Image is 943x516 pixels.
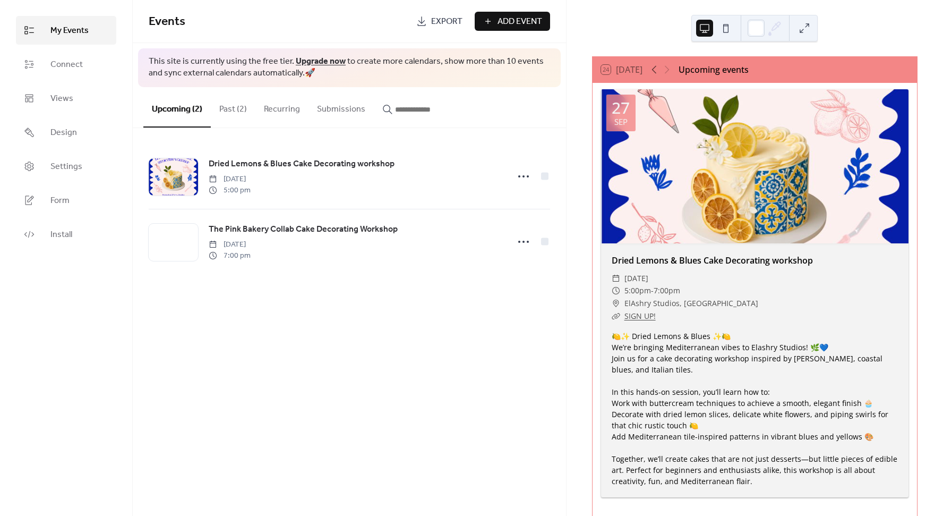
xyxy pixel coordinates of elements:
div: Upcoming events [679,63,749,76]
a: Form [16,186,116,215]
span: 7:00 pm [209,250,251,261]
span: Install [50,229,72,241]
span: [DATE] [209,239,251,250]
a: SIGN UP! [624,311,656,321]
button: Upcoming (2) [143,87,211,128]
a: Install [16,220,116,249]
button: Add Event [475,12,550,31]
a: Dried Lemons & Blues Cake Decorating workshop [209,157,395,171]
div: ​ [612,310,620,323]
span: Views [50,92,73,105]
span: - [651,284,654,297]
button: Recurring [255,87,308,126]
div: Sep [614,118,628,126]
a: Design [16,118,116,147]
div: 27 [612,100,630,116]
a: Upgrade now [296,53,346,70]
span: 5:00pm [624,284,651,297]
span: Connect [50,58,83,71]
a: My Events [16,16,116,45]
button: Past (2) [211,87,255,126]
span: Export [431,15,462,28]
span: Form [50,194,70,207]
div: 🍋✨ Dried Lemons & Blues ✨🍋 We’re bringing Mediterranean vibes to Elashry Studios! 🌿💙 Join us for ... [601,331,908,487]
a: Dried Lemons & Blues Cake Decorating workshop [612,255,813,266]
span: Settings [50,160,82,173]
a: The Pink Bakery Collab Cake Decorating Workshop [209,223,398,236]
span: [DATE] [209,174,251,185]
span: ElAshry Studios, [GEOGRAPHIC_DATA] [624,297,758,310]
a: Settings [16,152,116,181]
span: Add Event [498,15,542,28]
div: ​ [612,272,620,285]
div: ​ [612,284,620,297]
span: Design [50,126,77,139]
div: ​ [612,297,620,310]
span: My Events [50,24,89,37]
button: Submissions [308,87,374,126]
span: 7:00pm [654,284,680,297]
span: This site is currently using the free tier. to create more calendars, show more than 10 events an... [149,56,550,80]
span: Events [149,10,185,33]
span: 5:00 pm [209,185,251,196]
a: Connect [16,50,116,79]
span: [DATE] [624,272,648,285]
a: Views [16,84,116,113]
span: Dried Lemons & Blues Cake Decorating workshop [209,158,395,171]
a: Export [408,12,470,31]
